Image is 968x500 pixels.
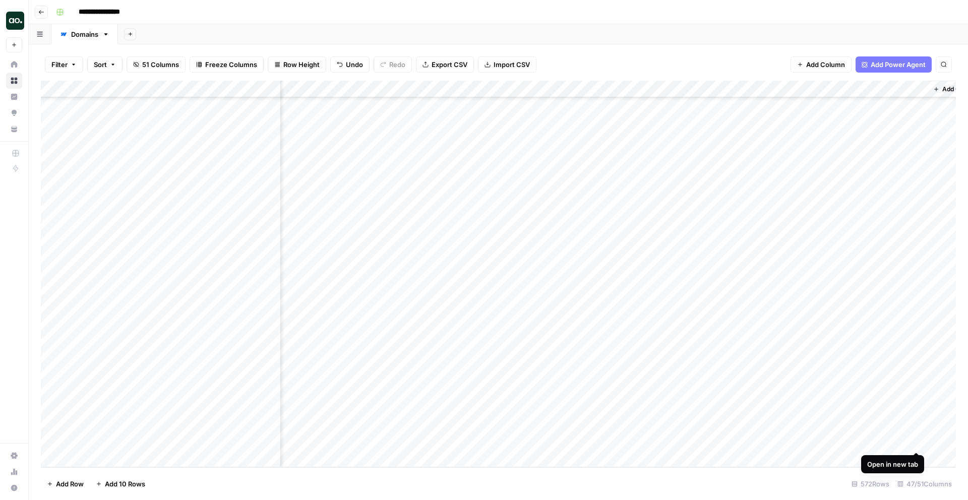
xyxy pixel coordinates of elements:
button: 51 Columns [127,56,186,73]
span: Freeze Columns [205,59,257,70]
a: Usage [6,464,22,480]
button: Import CSV [478,56,536,73]
img: AO Internal Ops Logo [6,12,24,30]
span: Add 10 Rows [105,479,145,489]
span: Row Height [283,59,320,70]
a: Settings [6,448,22,464]
div: 47/51 Columns [893,476,956,492]
div: 572 Rows [848,476,893,492]
a: Home [6,56,22,73]
button: Freeze Columns [190,56,264,73]
button: Sort [87,56,123,73]
button: Add 10 Rows [90,476,151,492]
span: Add Row [56,479,84,489]
button: Row Height [268,56,326,73]
button: Undo [330,56,370,73]
button: Redo [374,56,412,73]
span: Add Column [806,59,845,70]
span: Filter [51,59,68,70]
span: Import CSV [494,59,530,70]
button: Add Column [791,56,852,73]
button: Export CSV [416,56,474,73]
button: Help + Support [6,480,22,496]
span: Add Power Agent [871,59,926,70]
button: Filter [45,56,83,73]
span: Export CSV [432,59,467,70]
button: Add Power Agent [856,56,932,73]
a: Insights [6,89,22,105]
a: Domains [51,24,118,44]
a: Browse [6,73,22,89]
a: Your Data [6,121,22,137]
a: Opportunities [6,105,22,121]
span: Sort [94,59,107,70]
div: Domains [71,29,98,39]
span: Redo [389,59,405,70]
span: 51 Columns [142,59,179,70]
span: Undo [346,59,363,70]
button: Add Row [41,476,90,492]
button: Workspace: AO Internal Ops [6,8,22,33]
